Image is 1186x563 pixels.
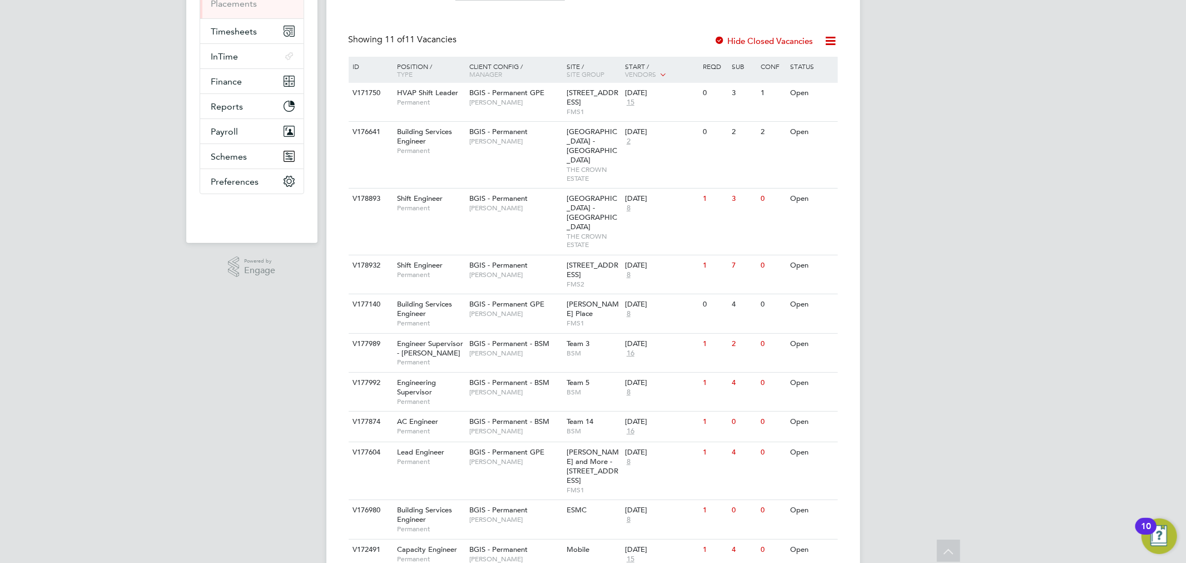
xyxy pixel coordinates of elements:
[350,122,389,142] div: V176641
[729,412,758,432] div: 0
[787,57,836,76] div: Status
[625,88,697,98] div: [DATE]
[625,309,632,319] span: 8
[469,137,561,146] span: [PERSON_NAME]
[350,334,389,354] div: V177989
[758,373,787,393] div: 0
[385,34,457,45] span: 11 Vacancies
[350,255,389,276] div: V178932
[567,107,619,116] span: FMS1
[567,505,587,515] span: ESMC
[625,388,632,397] span: 8
[758,255,787,276] div: 0
[389,57,467,83] div: Position /
[625,339,697,349] div: [DATE]
[469,505,528,515] span: BGIS - Permanent
[469,270,561,279] span: [PERSON_NAME]
[729,83,758,103] div: 3
[200,205,304,223] a: Go to home page
[625,300,697,309] div: [DATE]
[729,334,758,354] div: 2
[567,545,589,554] span: Mobile
[787,334,836,354] div: Open
[385,34,405,45] span: 11 of
[469,70,502,78] span: Manager
[200,19,304,43] button: Timesheets
[729,122,758,142] div: 2
[567,88,618,107] span: [STREET_ADDRESS]
[469,427,561,436] span: [PERSON_NAME]
[469,88,544,97] span: BGIS - Permanent GPE
[625,506,697,515] div: [DATE]
[758,500,787,521] div: 0
[469,388,561,397] span: [PERSON_NAME]
[200,119,304,144] button: Payroll
[567,260,618,279] span: [STREET_ADDRESS]
[397,127,452,146] span: Building Services Engineer
[349,34,459,46] div: Showing
[625,545,697,555] div: [DATE]
[200,69,304,93] button: Finance
[244,256,275,266] span: Powered by
[200,94,304,118] button: Reports
[567,299,619,318] span: [PERSON_NAME] Place
[758,442,787,463] div: 0
[700,122,729,142] div: 0
[469,545,528,554] span: BGIS - Permanent
[625,204,632,213] span: 8
[625,127,697,137] div: [DATE]
[244,266,275,275] span: Engage
[211,76,242,87] span: Finance
[625,378,697,388] div: [DATE]
[397,525,464,534] span: Permanent
[397,505,452,524] span: Building Services Engineer
[469,127,528,136] span: BGIS - Permanent
[700,412,729,432] div: 1
[211,101,244,112] span: Reports
[397,270,464,279] span: Permanent
[200,205,304,223] img: fastbook-logo-retina.png
[567,486,619,495] span: FMS1
[729,255,758,276] div: 7
[700,189,729,209] div: 1
[211,126,239,137] span: Payroll
[469,417,549,426] span: BGIS - Permanent - BSM
[397,319,464,328] span: Permanent
[758,412,787,432] div: 0
[397,98,464,107] span: Permanent
[758,334,787,354] div: 0
[564,57,622,83] div: Site /
[397,299,452,318] span: Building Services Engineer
[567,378,589,387] span: Team 5
[200,169,304,194] button: Preferences
[567,280,619,289] span: FMS2
[622,57,700,85] div: Start /
[567,339,589,348] span: Team 3
[567,349,619,358] span: BSM
[469,260,528,270] span: BGIS - Permanent
[729,373,758,393] div: 4
[350,189,389,209] div: V178893
[397,260,443,270] span: Shift Engineer
[350,83,389,103] div: V171750
[469,447,544,457] span: BGIS - Permanent GPE
[200,144,304,169] button: Schemes
[397,70,413,78] span: Type
[787,540,836,560] div: Open
[700,83,729,103] div: 0
[700,540,729,560] div: 1
[758,83,787,103] div: 1
[625,417,697,427] div: [DATE]
[625,515,632,525] span: 8
[758,57,787,76] div: Conf
[729,500,758,521] div: 0
[700,255,729,276] div: 1
[787,189,836,209] div: Open
[729,189,758,209] div: 3
[787,255,836,276] div: Open
[350,294,389,315] div: V177140
[567,319,619,328] span: FMS1
[625,70,656,78] span: Vendors
[700,334,729,354] div: 1
[469,299,544,309] span: BGIS - Permanent GPE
